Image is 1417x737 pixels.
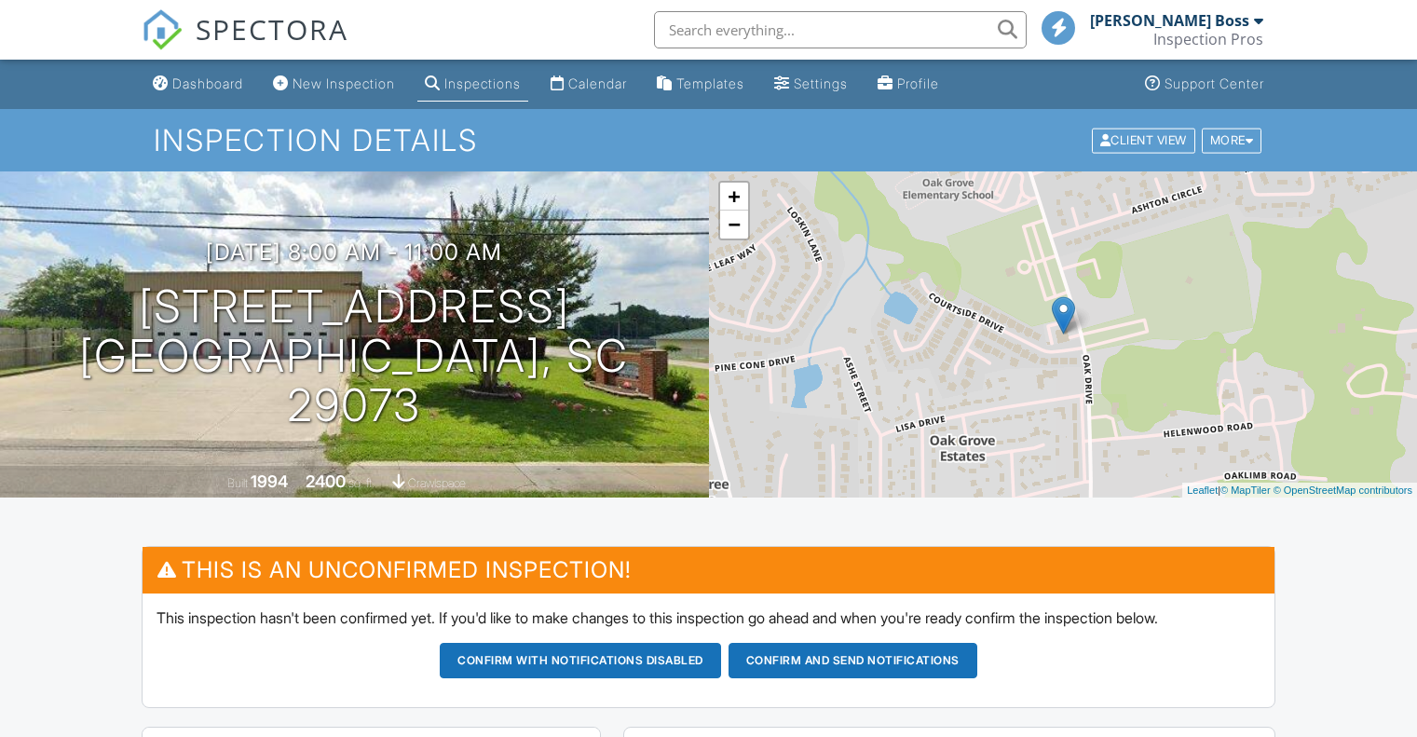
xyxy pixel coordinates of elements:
a: Inspections [417,67,528,102]
p: This inspection hasn't been confirmed yet. If you'd like to make changes to this inspection go ah... [157,607,1260,628]
div: More [1202,128,1262,153]
h1: Inspection Details [154,124,1263,157]
div: Settings [794,75,848,91]
img: The Best Home Inspection Software - Spectora [142,9,183,50]
span: sq. ft. [348,476,375,490]
h1: [STREET_ADDRESS] [GEOGRAPHIC_DATA], SC 29073 [30,282,679,430]
button: Confirm and send notifications [729,643,977,678]
span: crawlspace [408,476,466,490]
div: 2400 [306,471,346,491]
span: Built [227,476,248,490]
div: [PERSON_NAME] Boss [1090,11,1249,30]
a: © OpenStreetMap contributors [1274,485,1412,496]
a: Zoom out [720,211,748,239]
h3: This is an Unconfirmed Inspection! [143,547,1274,593]
a: SPECTORA [142,25,348,64]
a: New Inspection [266,67,402,102]
button: Confirm with notifications disabled [440,643,721,678]
a: Dashboard [145,67,251,102]
span: SPECTORA [196,9,348,48]
div: Dashboard [172,75,243,91]
div: 1994 [251,471,288,491]
div: New Inspection [293,75,395,91]
a: Calendar [543,67,634,102]
a: Client View [1090,132,1200,146]
div: Support Center [1165,75,1264,91]
div: Calendar [568,75,627,91]
a: Support Center [1138,67,1272,102]
div: Inspection Pros [1153,30,1263,48]
a: Zoom in [720,183,748,211]
a: Leaflet [1187,485,1218,496]
input: Search everything... [654,11,1027,48]
a: Settings [767,67,855,102]
div: Inspections [444,75,521,91]
h3: [DATE] 8:00 am - 11:00 am [206,239,502,265]
a: Templates [649,67,752,102]
a: © MapTiler [1220,485,1271,496]
div: Profile [897,75,939,91]
div: | [1182,483,1417,498]
div: Client View [1092,128,1195,153]
a: Profile [870,67,947,102]
div: Templates [676,75,744,91]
